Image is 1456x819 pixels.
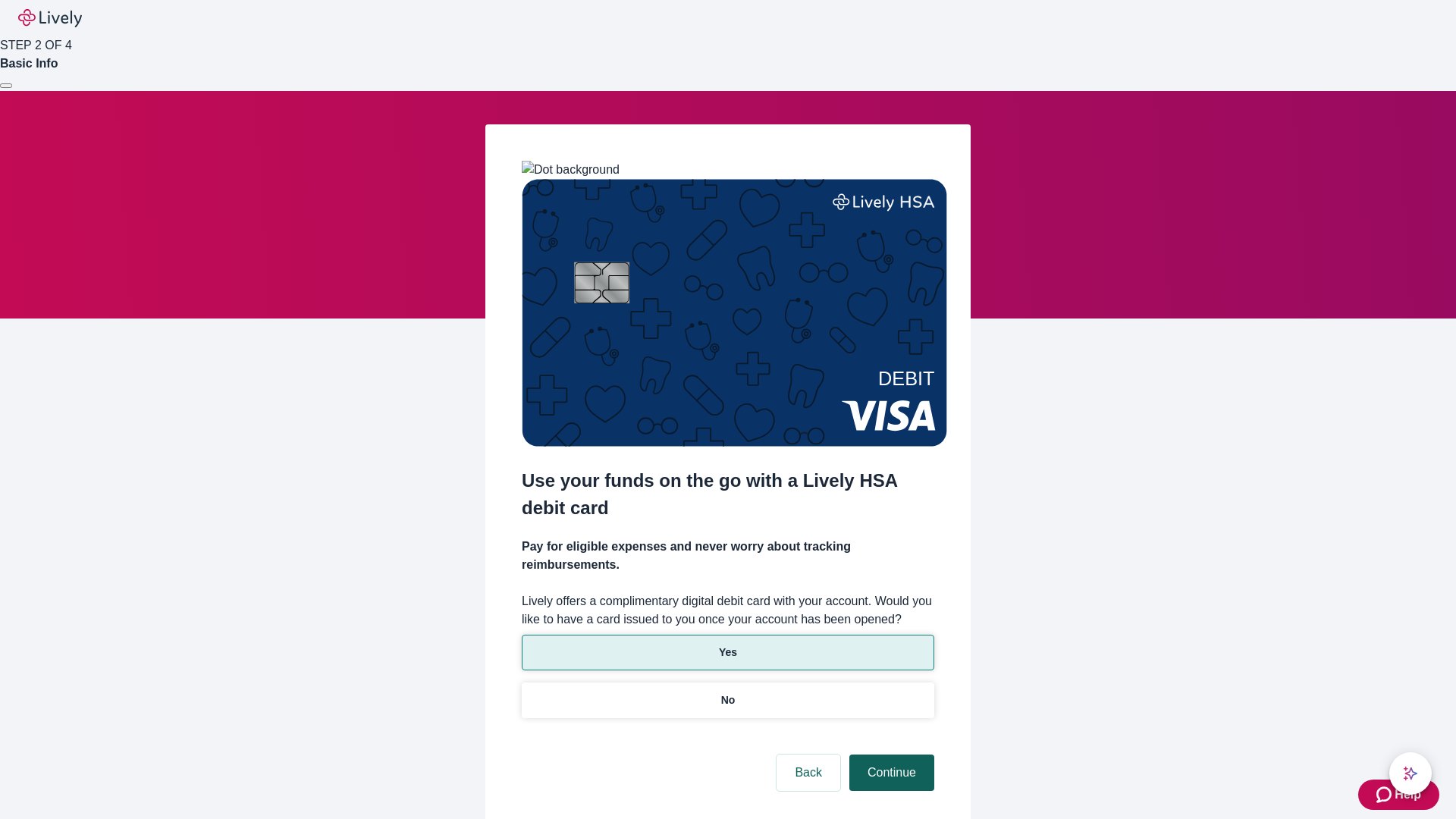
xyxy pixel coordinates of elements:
label: Lively offers a complimentary digital debit card with your account. Would you like to have a card... [522,592,934,629]
h2: Use your funds on the go with a Lively HSA debit card [522,467,934,522]
h4: Pay for eligible expenses and never worry about tracking reimbursements. [522,538,934,574]
img: Debit card [522,179,947,447]
button: Back [777,755,840,791]
button: Yes [522,635,934,670]
p: No [721,692,736,708]
p: Yes [719,645,737,661]
button: Continue [849,755,934,791]
button: Zendesk support iconHelp [1358,780,1439,810]
span: Help [1395,786,1421,804]
button: chat [1389,752,1432,795]
img: Dot background [522,161,620,179]
button: No [522,682,934,718]
img: Lively [18,9,82,27]
svg: Zendesk support icon [1376,786,1395,804]
svg: Lively AI Assistant [1403,766,1418,781]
